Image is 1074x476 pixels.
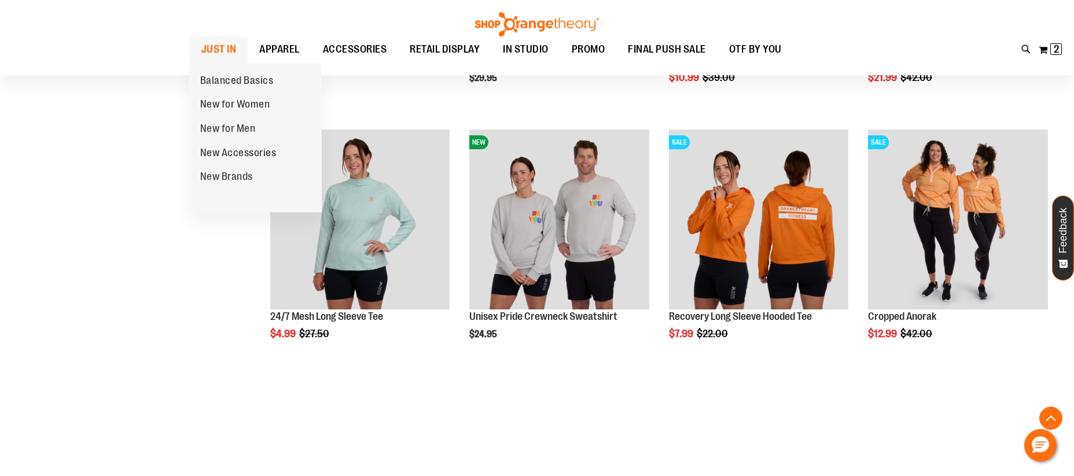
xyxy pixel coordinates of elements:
[270,130,450,309] img: 24/7 Mesh Long Sleeve Tee
[469,130,649,309] img: Unisex Pride Crewneck Sweatshirt
[201,36,237,62] span: JUST IN
[868,135,889,149] span: SALE
[259,36,300,62] span: APPAREL
[469,311,617,322] a: Unisex Pride Crewneck Sweatshirt
[311,36,399,63] a: ACCESSORIES
[1058,208,1069,253] span: Feedback
[189,93,282,117] a: New for Women
[663,124,855,370] div: product
[1052,195,1074,281] button: Feedback - Show survey
[189,165,264,189] a: New Brands
[900,328,934,340] span: $42.00
[469,135,488,149] span: NEW
[669,328,695,340] span: $7.99
[862,124,1054,370] div: product
[900,72,934,83] span: $42.00
[718,36,793,63] a: OTF BY YOU
[669,130,849,311] a: Main Image of Recovery Long Sleeve Hooded TeeSALE
[868,72,899,83] span: $21.99
[702,72,737,83] span: $39.00
[868,328,899,340] span: $12.99
[572,36,605,62] span: PROMO
[299,328,331,340] span: $27.50
[729,36,782,62] span: OTF BY YOU
[560,36,617,63] a: PROMO
[868,130,1048,311] a: Cropped Anorak primary imageSALE
[616,36,718,63] a: FINAL PUSH SALE
[410,36,480,62] span: RETAIL DISPLAY
[868,130,1048,309] img: Cropped Anorak primary image
[669,72,701,83] span: $10.99
[669,130,849,309] img: Main Image of Recovery Long Sleeve Hooded Tee
[189,141,288,165] a: New Accessories
[200,98,270,113] span: New for Women
[270,328,297,340] span: $4.99
[464,124,655,370] div: product
[1039,407,1062,430] button: Back To Top
[248,36,311,62] a: APPAREL
[270,130,450,311] a: 24/7 Mesh Long Sleeve TeeSALE
[697,328,730,340] span: $22.00
[200,147,277,161] span: New Accessories
[200,123,256,137] span: New for Men
[868,311,936,322] a: Cropped Anorak
[189,63,322,213] ul: JUST IN
[469,73,499,83] span: $29.95
[628,36,706,62] span: FINAL PUSH SALE
[190,36,248,63] a: JUST IN
[1024,429,1057,462] button: Hello, have a question? Let’s chat.
[398,36,491,63] a: RETAIL DISPLAY
[200,171,253,185] span: New Brands
[469,130,649,311] a: Unisex Pride Crewneck SweatshirtNEW
[473,12,601,36] img: Shop Orangetheory
[669,311,812,322] a: Recovery Long Sleeve Hooded Tee
[189,69,285,93] a: Balanced Basics
[189,117,267,141] a: New for Men
[469,329,499,340] span: $24.95
[669,135,690,149] span: SALE
[264,124,456,370] div: product
[200,75,274,89] span: Balanced Basics
[491,36,560,63] a: IN STUDIO
[270,311,383,322] a: 24/7 Mesh Long Sleeve Tee
[323,36,387,62] span: ACCESSORIES
[503,36,549,62] span: IN STUDIO
[1054,43,1059,55] span: 2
